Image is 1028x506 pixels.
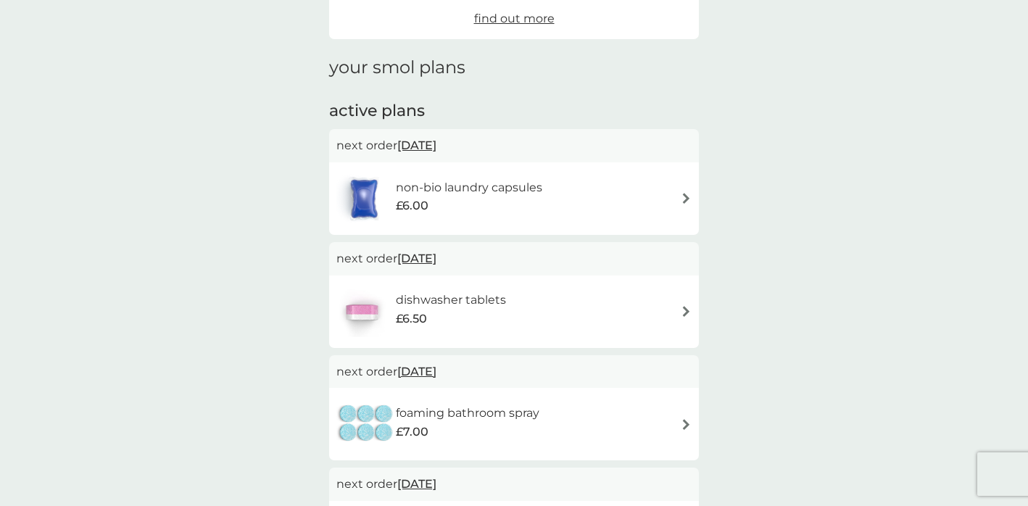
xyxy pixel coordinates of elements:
[329,57,699,78] h1: your smol plans
[336,173,391,224] img: non-bio laundry capsules
[397,470,436,498] span: [DATE]
[474,12,555,25] span: find out more
[396,423,428,441] span: £7.00
[396,310,427,328] span: £6.50
[397,131,436,159] span: [DATE]
[336,399,396,449] img: foaming bathroom spray
[681,419,692,430] img: arrow right
[396,196,428,215] span: £6.00
[397,244,436,273] span: [DATE]
[681,193,692,204] img: arrow right
[397,357,436,386] span: [DATE]
[681,306,692,317] img: arrow right
[396,178,542,197] h6: non-bio laundry capsules
[336,286,387,337] img: dishwasher tablets
[336,249,692,268] p: next order
[329,100,699,123] h2: active plans
[396,291,506,310] h6: dishwasher tablets
[336,362,692,381] p: next order
[336,136,692,155] p: next order
[474,9,555,28] a: find out more
[396,404,539,423] h6: foaming bathroom spray
[336,475,692,494] p: next order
